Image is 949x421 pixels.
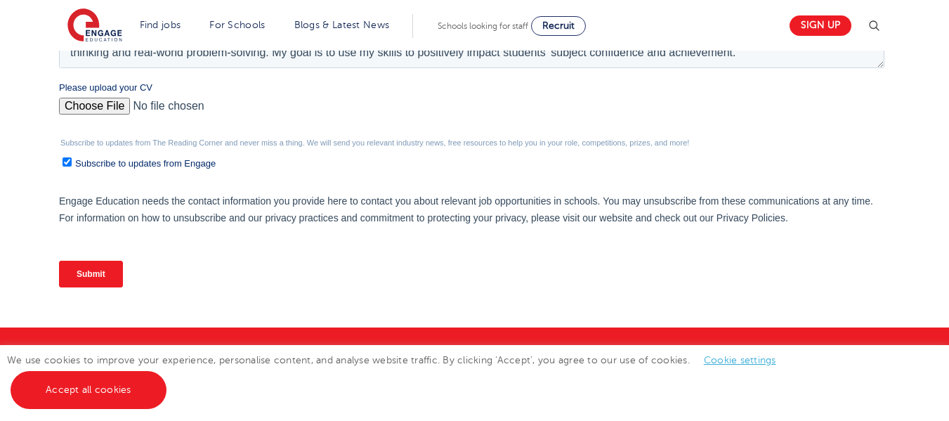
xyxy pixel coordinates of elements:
input: *Contact Number [416,46,826,75]
a: For Schools [209,20,265,30]
span: We use cookies to improve your experience, personalise content, and analyse website traffic. By c... [7,355,790,395]
span: Recruit [542,20,575,31]
a: Blogs & Latest News [294,20,390,30]
input: *Last name [416,3,826,31]
a: Recruit [531,16,586,36]
span: Schools looking for staff [438,21,528,31]
a: Accept all cookies [11,371,166,409]
a: Cookie settings [704,355,776,365]
a: Find jobs [140,20,181,30]
a: Sign up [790,15,851,36]
img: Engage Education [67,8,122,44]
